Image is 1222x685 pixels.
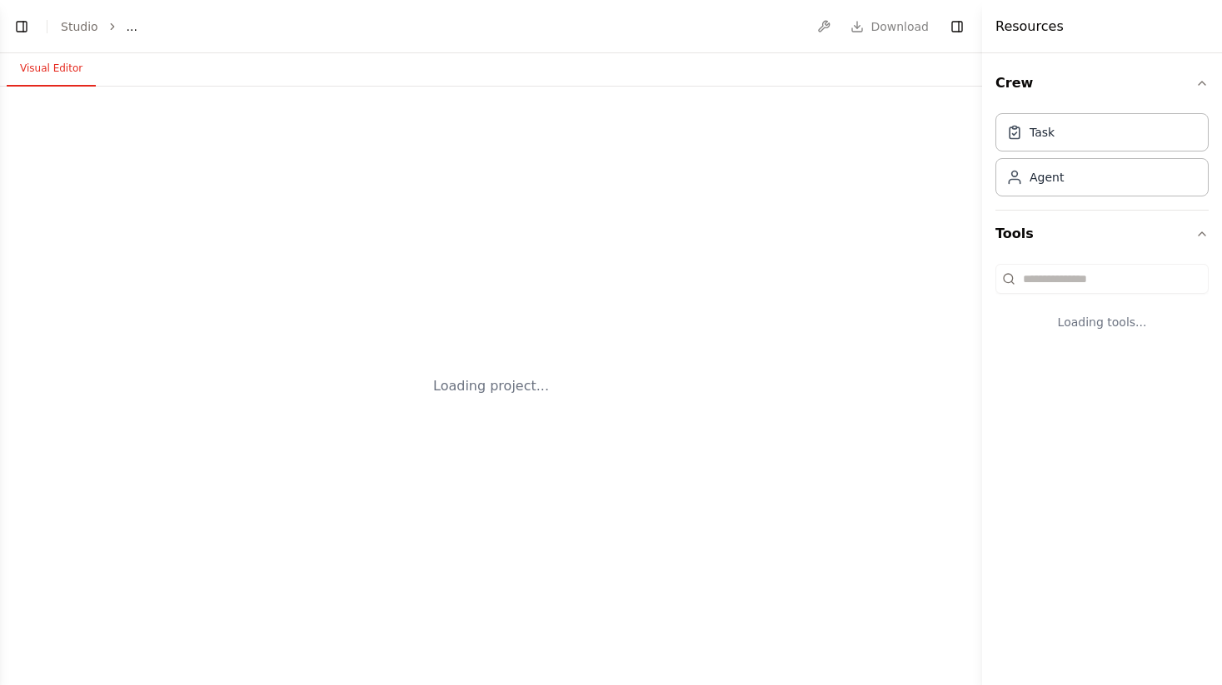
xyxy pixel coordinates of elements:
div: Task [1030,124,1055,141]
nav: breadcrumb [61,18,137,35]
button: Hide right sidebar [945,15,969,38]
button: Visual Editor [7,52,96,87]
div: Loading project... [433,376,549,396]
div: Crew [995,107,1209,210]
button: Show left sidebar [10,15,33,38]
div: Agent [1030,169,1064,186]
button: Crew [995,60,1209,107]
span: ... [127,18,137,35]
a: Studio [61,20,98,33]
h4: Resources [995,17,1064,37]
div: Tools [995,257,1209,357]
button: Tools [995,211,1209,257]
div: Loading tools... [995,300,1209,344]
